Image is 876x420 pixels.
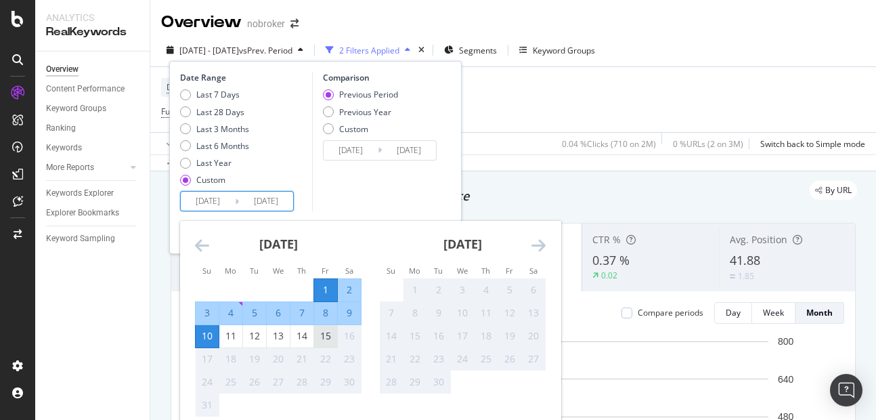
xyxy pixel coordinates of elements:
[457,266,468,276] small: We
[498,278,522,301] td: Not available. Friday, September 5, 2025
[46,186,114,201] div: Keywords Explorer
[196,371,219,394] td: Not available. Sunday, August 24, 2025
[322,266,329,276] small: Fr
[338,324,362,348] td: Not available. Saturday, August 16, 2025
[239,45,292,56] span: vs Prev. Period
[267,301,290,324] td: Selected. Wednesday, August 6, 2025
[592,252,630,268] span: 0.37 %
[403,348,427,371] td: Not available. Monday, September 22, 2025
[339,106,391,118] div: Previous Year
[323,123,398,135] div: Custom
[219,306,242,320] div: 4
[427,375,450,389] div: 30
[403,324,427,348] td: Not available. Monday, September 15, 2025
[459,45,497,56] span: Segments
[562,138,656,150] div: 0.04 % Clicks ( 710 on 2M )
[219,301,243,324] td: Selected. Monday, August 4, 2025
[475,329,498,343] div: 18
[290,375,313,389] div: 28
[498,324,522,348] td: Not available. Friday, September 19, 2025
[498,348,522,371] td: Not available. Friday, September 26, 2025
[427,283,450,297] div: 2
[46,161,94,175] div: More Reports
[179,45,239,56] span: [DATE] - [DATE]
[46,102,140,116] a: Keyword Groups
[314,306,337,320] div: 8
[196,348,219,371] td: Not available. Sunday, August 17, 2025
[755,133,865,154] button: Switch back to Simple mode
[161,133,200,154] button: Apply
[314,278,338,301] td: Selected as start date. Friday, August 1, 2025
[314,329,337,343] div: 15
[338,329,361,343] div: 16
[451,301,475,324] td: Not available. Wednesday, September 10, 2025
[522,329,545,343] div: 20
[475,306,498,320] div: 11
[290,306,313,320] div: 7
[195,237,209,254] div: Move backward to switch to the previous month.
[46,62,79,77] div: Overview
[403,283,426,297] div: 1
[314,375,337,389] div: 29
[475,301,498,324] td: Not available. Thursday, September 11, 2025
[522,352,545,366] div: 27
[387,266,395,276] small: Su
[46,141,140,155] a: Keywords
[506,266,513,276] small: Fr
[778,374,794,385] text: 640
[338,352,361,366] div: 23
[730,274,735,278] img: Equal
[451,324,475,348] td: Not available. Wednesday, September 17, 2025
[267,375,290,389] div: 27
[498,306,521,320] div: 12
[180,72,309,83] div: Date Range
[46,102,106,116] div: Keyword Groups
[416,43,427,57] div: times
[427,329,450,343] div: 16
[522,278,546,301] td: Not available. Saturday, September 6, 2025
[338,301,362,324] td: Selected. Saturday, August 9, 2025
[219,375,242,389] div: 25
[290,371,314,394] td: Not available. Thursday, August 28, 2025
[673,138,743,150] div: 0 % URLs ( 2 on 3M )
[267,306,290,320] div: 6
[46,62,140,77] a: Overview
[533,45,595,56] div: Keyword Groups
[475,283,498,297] div: 4
[338,283,361,297] div: 2
[380,329,403,343] div: 14
[498,301,522,324] td: Not available. Friday, September 12, 2025
[243,306,266,320] div: 5
[196,394,219,417] td: Not available. Sunday, August 31, 2025
[726,307,741,318] div: Day
[498,352,521,366] div: 26
[498,283,521,297] div: 5
[46,141,82,155] div: Keywords
[451,278,475,301] td: Not available. Wednesday, September 3, 2025
[475,278,498,301] td: Not available. Thursday, September 4, 2025
[180,106,249,118] div: Last 28 Days
[290,329,313,343] div: 14
[267,371,290,394] td: Not available. Wednesday, August 27, 2025
[531,237,546,254] div: Move forward to switch to the next month.
[427,371,451,394] td: Not available. Tuesday, September 30, 2025
[46,232,140,246] a: Keyword Sampling
[46,24,139,40] div: RealKeywords
[196,375,219,389] div: 24
[338,278,362,301] td: Selected. Saturday, August 2, 2025
[267,324,290,348] td: Choose Wednesday, August 13, 2025 as your check-out date. It’s available.
[522,301,546,324] td: Not available. Saturday, September 13, 2025
[181,192,235,211] input: Start Date
[522,348,546,371] td: Not available. Saturday, September 27, 2025
[161,11,242,34] div: Overview
[451,329,474,343] div: 17
[380,301,403,324] td: Not available. Sunday, September 7, 2025
[403,352,426,366] div: 22
[46,82,140,96] a: Content Performance
[180,157,249,169] div: Last Year
[403,329,426,343] div: 15
[714,302,752,324] button: Day
[380,348,403,371] td: Not available. Sunday, September 21, 2025
[46,121,76,135] div: Ranking
[196,174,225,186] div: Custom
